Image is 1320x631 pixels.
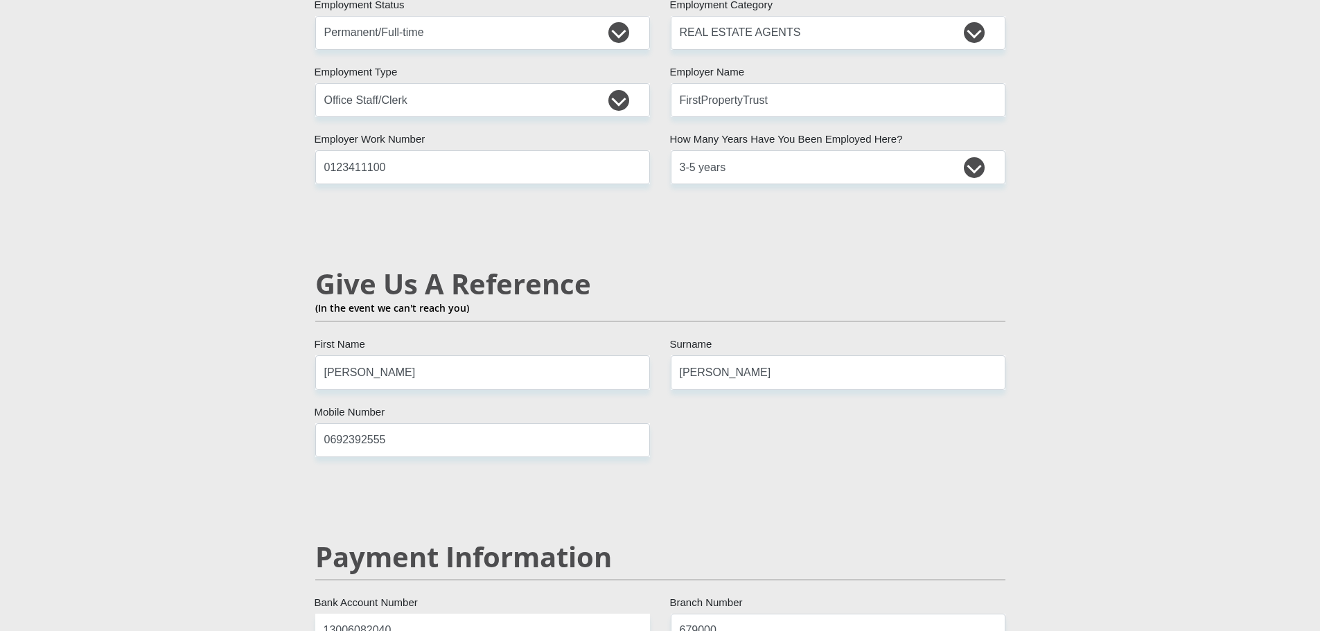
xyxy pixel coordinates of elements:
[315,150,650,184] input: Employer Work Number
[315,355,650,389] input: Name
[671,355,1005,389] input: Surname
[315,423,650,457] input: Mobile Number
[315,301,1005,315] p: (In the event we can't reach you)
[315,540,1005,574] h2: Payment Information
[315,267,1005,301] h2: Give Us A Reference
[671,83,1005,117] input: Employer's Name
